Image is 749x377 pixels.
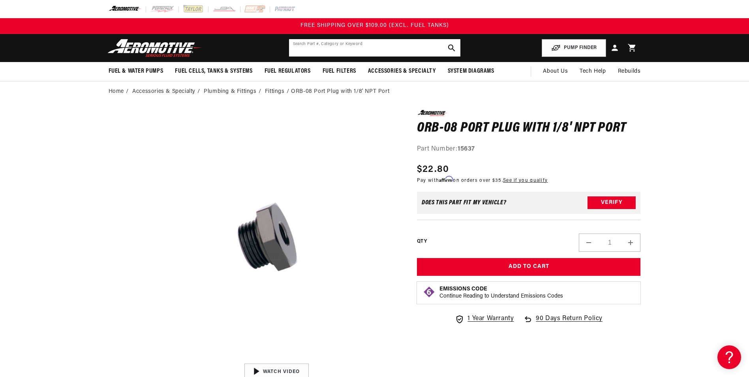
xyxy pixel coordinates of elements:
a: Plumbing & Fittings [204,87,256,96]
span: Rebuilds [618,67,641,76]
summary: Fuel & Water Pumps [103,62,169,81]
h1: ORB-08 Port Plug with 1/8' NPT Port [417,122,641,135]
a: 1 Year Warranty [455,314,514,324]
a: Fittings [265,87,285,96]
button: Verify [588,196,636,209]
summary: Fuel Regulators [259,62,317,81]
summary: Fuel Cells, Tanks & Systems [169,62,258,81]
span: Affirm [439,176,453,182]
span: Fuel & Water Pumps [109,67,163,75]
span: $22.80 [417,162,449,177]
li: Accessories & Specialty [132,87,202,96]
button: Add to Cart [417,258,641,276]
div: Part Number: [417,144,641,155]
summary: Fuel Filters [317,62,362,81]
label: QTY [417,238,427,245]
div: Does This part fit My vehicle? [422,200,507,206]
span: About Us [543,68,568,74]
a: 90 Days Return Policy [523,314,603,332]
a: Home [109,87,124,96]
li: ORB-08 Port Plug with 1/8' NPT Port [291,87,389,96]
a: About Us [537,62,574,81]
span: System Diagrams [448,67,494,75]
strong: 15637 [458,146,475,152]
span: FREE SHIPPING OVER $109.00 (EXCL. FUEL TANKS) [300,23,449,28]
span: 90 Days Return Policy [536,314,603,332]
summary: Rebuilds [612,62,647,81]
input: Search by Part Number, Category or Keyword [289,39,460,57]
strong: Emissions Code [439,286,487,292]
button: search button [443,39,460,57]
summary: Tech Help [574,62,612,81]
span: Fuel Filters [323,67,356,75]
img: Aeromotive [105,39,204,57]
img: Emissions code [423,286,436,298]
summary: System Diagrams [442,62,500,81]
a: See if you qualify - Learn more about Affirm Financing (opens in modal) [503,178,548,183]
span: 1 Year Warranty [467,314,514,324]
span: Fuel Regulators [265,67,311,75]
span: Tech Help [580,67,606,76]
span: Accessories & Specialty [368,67,436,75]
span: Fuel Cells, Tanks & Systems [175,67,252,75]
summary: Accessories & Specialty [362,62,442,81]
nav: breadcrumbs [109,87,641,96]
button: PUMP FINDER [542,39,606,57]
p: Pay with on orders over $35. [417,177,548,184]
p: Continue Reading to Understand Emissions Codes [439,293,563,300]
button: Emissions CodeContinue Reading to Understand Emissions Codes [439,286,563,300]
